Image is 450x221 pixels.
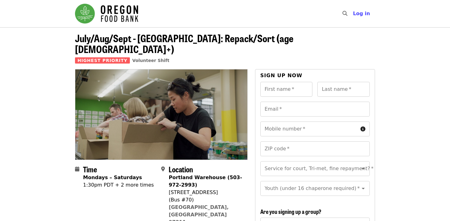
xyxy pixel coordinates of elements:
span: Sign up now [260,73,302,78]
span: Are you signing up a group? [260,207,321,215]
div: (Bus #70) [169,196,242,204]
input: Email [260,102,370,117]
input: First name [260,82,313,97]
button: Log in [348,7,375,20]
a: Volunteer Shift [132,58,170,63]
img: July/Aug/Sept - Portland: Repack/Sort (age 8+) organized by Oregon Food Bank [75,69,247,159]
span: Location [169,164,193,175]
span: Time [83,164,97,175]
span: Highest Priority [75,57,130,64]
span: July/Aug/Sept - [GEOGRAPHIC_DATA]: Repack/Sort (age [DEMOGRAPHIC_DATA]+) [75,31,293,56]
strong: Portland Warehouse (503-972-2993) [169,175,242,188]
span: Log in [353,11,370,16]
i: circle-info icon [360,126,365,132]
div: 1:30pm PDT + 2 more times [83,181,154,189]
i: search icon [342,11,347,16]
input: Mobile number [260,122,358,136]
img: Oregon Food Bank - Home [75,4,138,24]
strong: Mondays – Saturdays [83,175,142,180]
div: [STREET_ADDRESS] [169,189,242,196]
i: calendar icon [75,166,79,172]
i: map-marker-alt icon [161,166,165,172]
input: Last name [317,82,370,97]
button: Open [359,164,368,173]
input: Search [351,6,356,21]
button: Open [359,184,368,193]
input: ZIP code [260,141,370,156]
